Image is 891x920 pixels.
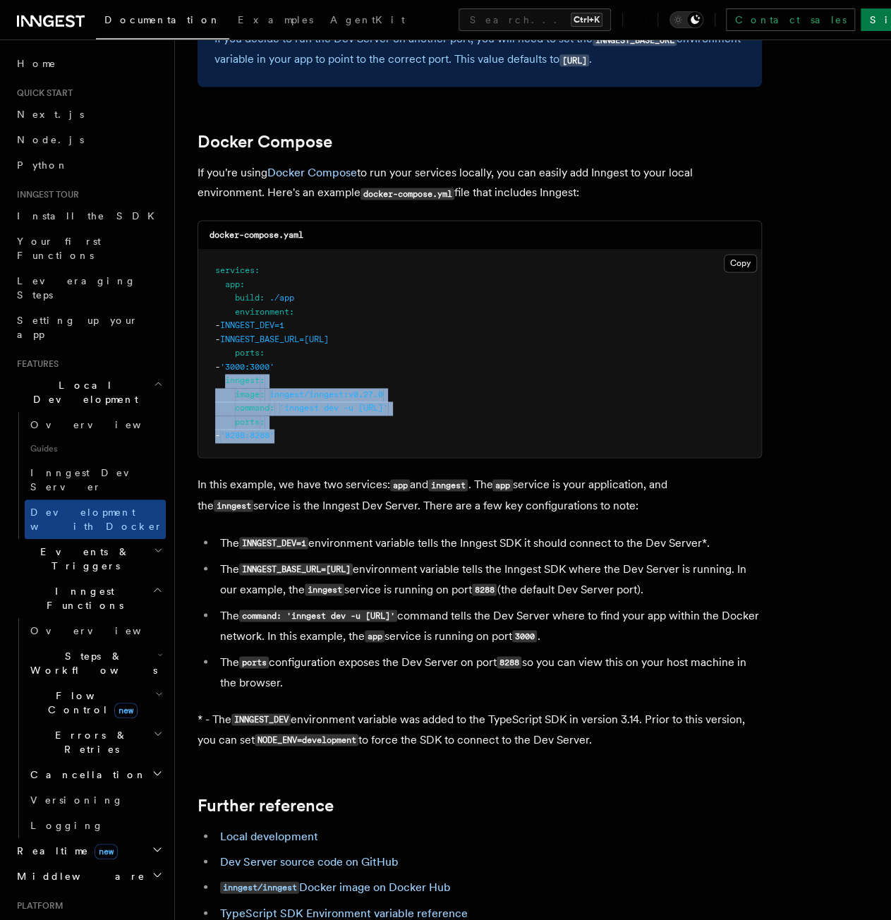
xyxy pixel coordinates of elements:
span: Documentation [104,14,221,25]
li: The environment variable tells the Inngest SDK where the Dev Server is running. In our example, t... [216,559,762,600]
p: * - The environment variable was added to the TypeScript SDK in version 3.14. Prior to this versi... [198,709,762,750]
span: new [114,703,138,718]
code: inngest/inngest [220,881,299,893]
code: [URL] [559,54,589,66]
span: Events & Triggers [11,545,154,573]
p: In this example, we have two services: and . The service is your application, and the service is ... [198,475,762,516]
span: Node.js [17,134,84,145]
span: : [289,307,294,317]
span: : [260,348,265,358]
span: - [215,334,220,344]
span: command [235,403,269,413]
code: command: 'inngest dev -u [URL]' [239,610,397,622]
div: Local Development [11,412,166,539]
a: Docker Compose [267,166,357,179]
span: Logging [30,820,104,831]
button: Steps & Workflows [25,643,166,683]
code: ports [239,656,269,668]
span: : [255,265,260,275]
span: Local Development [11,378,154,406]
a: inngest/inngestDocker image on Docker Hub [220,880,451,893]
code: INNGEST_BASE_URL [593,34,677,46]
button: Copy [724,254,757,272]
span: : [260,375,265,385]
div: Inngest Functions [11,618,166,838]
span: Overview [30,419,176,430]
code: inngest [305,583,344,595]
span: Versioning [30,794,123,806]
code: inngest [428,479,468,491]
code: NODE_ENV=development [255,734,358,746]
button: Inngest Functions [11,579,166,618]
span: Examples [238,14,313,25]
code: INNGEST_BASE_URL=[URL] [239,563,353,575]
span: - [215,320,220,330]
a: Documentation [96,4,229,40]
span: : [240,279,245,289]
button: Errors & Retries [25,722,166,762]
code: INNGEST_DEV [231,713,291,725]
span: Inngest Dev Server [30,467,151,492]
a: Logging [25,813,166,838]
a: Install the SDK [11,203,166,229]
span: INNGEST_BASE_URL=[URL] [220,334,329,344]
li: The configuration exposes the Dev Server on port so you can view this on your host machine in the... [216,652,762,692]
span: Realtime [11,844,118,858]
span: '8288:8288' [220,430,274,440]
span: INNGEST_DEV=1 [220,320,284,330]
span: Cancellation [25,768,147,782]
code: 3000 [512,630,537,642]
button: Toggle dark mode [669,11,703,28]
code: docker-compose.yaml [210,230,303,240]
span: inngest/inngest:v0.27.0 [269,389,383,399]
span: Middleware [11,869,145,883]
kbd: Ctrl+K [571,13,602,27]
span: inngest [225,375,260,385]
span: Steps & Workflows [25,649,157,677]
span: app [225,279,240,289]
a: Setting up your app [11,308,166,347]
span: Home [17,56,56,71]
a: Docker Compose [198,132,332,152]
span: Install the SDK [17,210,163,222]
code: 8288 [472,583,497,595]
a: Node.js [11,127,166,152]
span: services [215,265,255,275]
span: ports [235,348,260,358]
span: : [260,293,265,303]
span: new [95,844,118,859]
code: INNGEST_DEV=1 [239,537,308,549]
span: AgentKit [330,14,405,25]
span: '3000:3000' [220,362,274,372]
code: app [365,630,384,642]
a: Home [11,51,166,76]
span: environment [235,307,289,317]
code: inngest [214,500,253,512]
span: Errors & Retries [25,728,153,756]
li: The environment variable tells the Inngest SDK it should connect to the Dev Server*. [216,533,762,553]
span: Guides [25,437,166,460]
button: Realtimenew [11,838,166,864]
a: Contact sales [726,8,855,31]
code: docker-compose.yml [360,188,454,200]
span: ./app [269,293,294,303]
a: AgentKit [322,4,413,38]
span: image [235,389,260,399]
span: Platform [11,900,63,912]
span: : [269,403,274,413]
a: Your first Functions [11,229,166,268]
p: If you're using to run your services locally, you can easily add Inngest to your local environmen... [198,163,762,203]
a: Local development [220,829,318,842]
span: - [215,362,220,372]
button: Flow Controlnew [25,683,166,722]
a: Further reference [198,795,334,815]
span: Flow Control [25,689,155,717]
span: 'inngest dev -u [URL]' [279,403,388,413]
span: Next.js [17,109,84,120]
li: The command tells the Dev Server where to find your app within the Docker network. In this exampl... [216,605,762,646]
span: ports [235,417,260,427]
span: build [235,293,260,303]
button: Local Development [11,373,166,412]
a: Inngest Dev Server [25,460,166,500]
a: Overview [25,618,166,643]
